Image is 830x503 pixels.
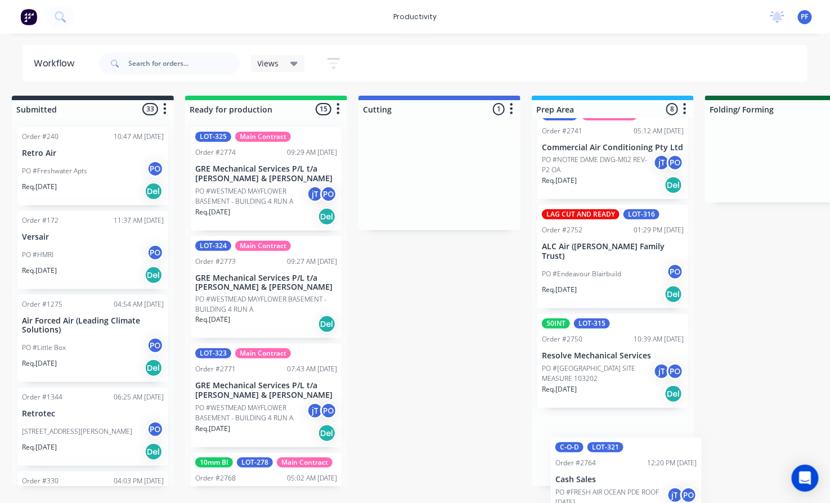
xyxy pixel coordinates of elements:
[20,8,37,25] img: Factory
[128,52,240,75] input: Search for orders...
[388,8,442,25] div: productivity
[34,57,80,70] div: Workflow
[801,12,809,22] span: PF
[258,57,279,69] span: Views
[792,465,819,492] div: Open Intercom Messenger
